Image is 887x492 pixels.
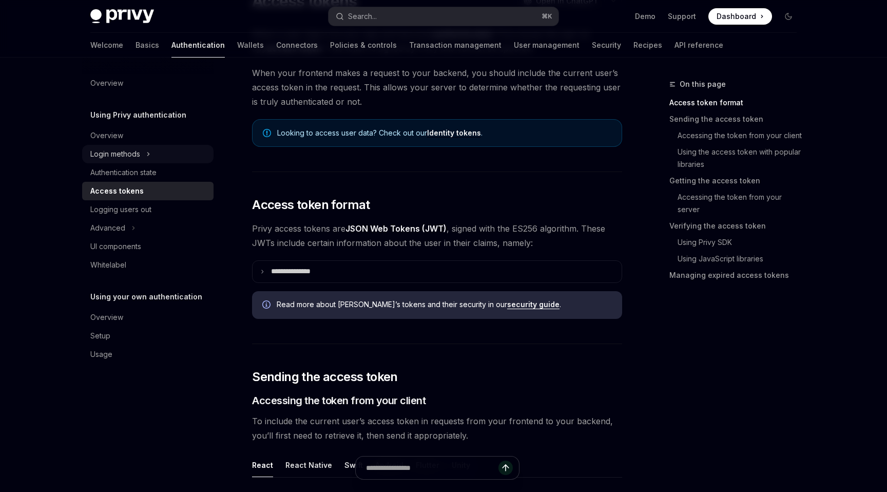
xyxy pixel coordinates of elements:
[348,10,377,23] div: Search...
[708,8,772,25] a: Dashboard
[171,33,225,58] a: Authentication
[82,74,214,92] a: Overview
[329,7,558,26] button: Open search
[82,345,214,364] a: Usage
[780,8,797,25] button: Toggle dark mode
[674,33,723,58] a: API reference
[82,145,214,163] button: Toggle Login methods section
[82,182,214,200] a: Access tokens
[409,33,502,58] a: Transaction management
[669,234,805,251] a: Using Privy SDK
[90,109,186,121] h5: Using Privy authentication
[90,185,144,197] div: Access tokens
[90,240,141,253] div: UI components
[82,256,214,274] a: Whitelabel
[669,144,805,173] a: Using the access token with popular libraries
[668,11,696,22] a: Support
[252,66,622,109] span: When your frontend makes a request to your backend, you should include the current user’s access ...
[669,94,805,111] a: Access token format
[592,33,621,58] a: Security
[136,33,159,58] a: Basics
[82,163,214,182] a: Authentication state
[237,33,264,58] a: Wallets
[82,237,214,256] a: UI components
[635,11,655,22] a: Demo
[90,330,110,342] div: Setup
[252,221,622,250] span: Privy access tokens are , signed with the ES256 algorithm. These JWTs include certain information...
[252,393,426,408] span: Accessing the token from your client
[669,189,805,218] a: Accessing the token from your server
[680,78,726,90] span: On this page
[90,222,125,234] div: Advanced
[252,197,370,213] span: Access token format
[416,453,439,477] div: Flutter
[90,291,202,303] h5: Using your own authentication
[90,166,157,179] div: Authentication state
[717,11,756,22] span: Dashboard
[669,127,805,144] a: Accessing the token from your client
[82,308,214,327] a: Overview
[427,128,481,138] a: Identity tokens
[82,327,214,345] a: Setup
[90,311,123,324] div: Overview
[82,219,214,237] button: Toggle Advanced section
[82,200,214,219] a: Logging users out
[375,453,403,477] div: Android
[90,148,140,160] div: Login methods
[277,299,612,310] span: Read more about [PERSON_NAME]’s tokens and their security in our .
[90,9,154,24] img: dark logo
[498,461,513,475] button: Send message
[344,453,363,477] div: Swift
[669,218,805,234] a: Verifying the access token
[90,77,123,89] div: Overview
[366,457,498,479] input: Ask a question...
[90,348,112,361] div: Usage
[669,111,805,127] a: Sending the access token
[252,414,622,443] span: To include the current user’s access token in requests from your frontend to your backend, you’ll...
[452,453,470,477] div: Unity
[285,453,332,477] div: React Native
[633,33,662,58] a: Recipes
[542,12,552,21] span: ⌘ K
[669,267,805,283] a: Managing expired access tokens
[507,300,560,309] a: security guide
[669,173,805,189] a: Getting the access token
[345,223,447,234] a: JSON Web Tokens (JWT)
[252,369,398,385] span: Sending the access token
[263,129,271,137] svg: Note
[277,128,611,138] span: Looking to access user data? Check out our .
[514,33,580,58] a: User management
[252,453,273,477] div: React
[90,259,126,271] div: Whitelabel
[669,251,805,267] a: Using JavaScript libraries
[90,129,123,142] div: Overview
[82,126,214,145] a: Overview
[276,33,318,58] a: Connectors
[330,33,397,58] a: Policies & controls
[90,33,123,58] a: Welcome
[90,203,151,216] div: Logging users out
[262,300,273,311] svg: Info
